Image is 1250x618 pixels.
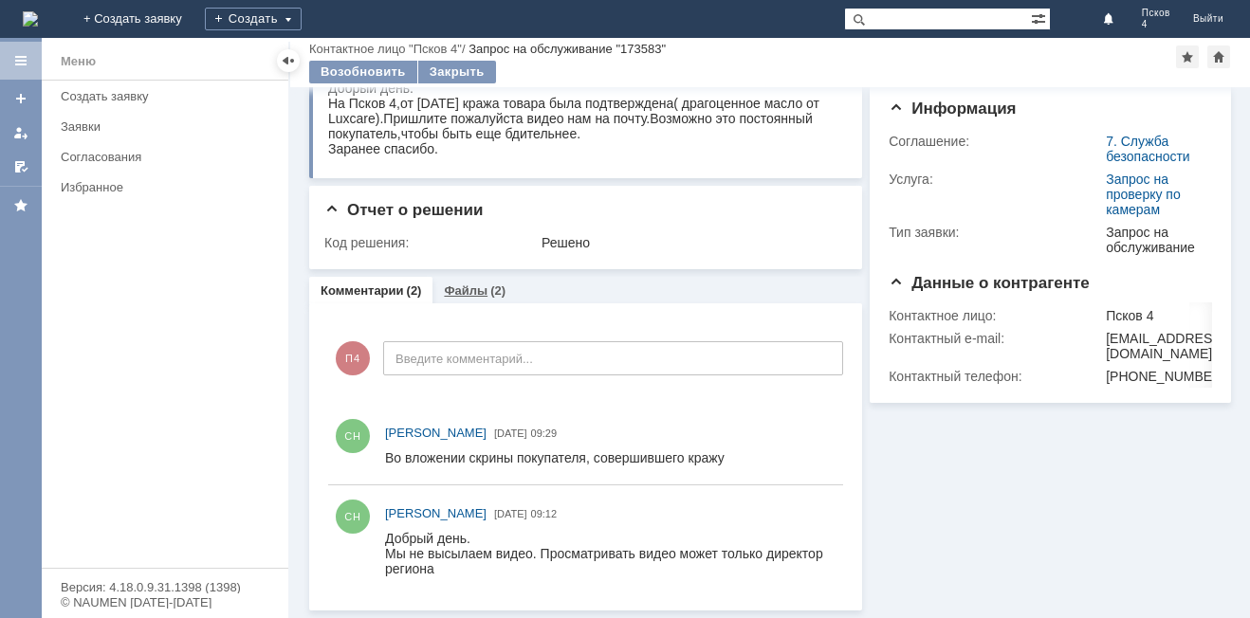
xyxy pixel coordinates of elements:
[889,369,1102,384] div: Контактный телефон:
[61,150,277,164] div: Согласования
[1106,172,1181,217] a: Запрос на проверку по камерам
[444,283,487,298] a: Файлы
[494,427,527,439] span: [DATE]
[889,225,1102,240] div: Тип заявки:
[889,172,1102,187] div: Услуга:
[531,427,558,439] span: 09:29
[490,283,506,298] div: (2)
[309,42,469,56] div: /
[23,11,38,27] img: logo
[1142,8,1170,19] span: Псков
[889,100,1016,118] span: Информация
[531,508,558,519] span: 09:12
[309,42,462,56] a: Контактное лицо "Псков 4"
[1207,45,1230,68] div: Сделать домашней страницей
[889,274,1090,292] span: Данные о контрагенте
[336,341,370,375] span: П4
[61,581,269,593] div: Версия: 4.18.0.9.31.1398 (1398)
[61,596,269,609] div: © NAUMEN [DATE]-[DATE]
[1176,45,1199,68] div: Добавить в избранное
[469,42,666,56] div: Запрос на обслуживание "173583"
[6,118,36,148] a: Мои заявки
[889,331,1102,346] div: Контактный e-mail:
[385,506,487,520] span: [PERSON_NAME]
[61,89,277,103] div: Создать заявку
[1106,331,1225,361] div: [EMAIL_ADDRESS][DOMAIN_NAME]
[1031,9,1050,27] span: Расширенный поиск
[61,180,256,194] div: Избранное
[1106,225,1204,255] div: Запрос на обслуживание
[6,83,36,114] a: Создать заявку
[53,112,285,141] a: Заявки
[205,8,302,30] div: Создать
[61,119,277,134] div: Заявки
[1106,134,1190,164] a: 7. Служба безопасности
[1106,308,1225,323] div: Псков 4
[324,235,538,250] div: Код решения:
[277,49,300,72] div: Скрыть меню
[407,283,422,298] div: (2)
[1106,369,1225,384] div: [PHONE_NUMBER]
[321,283,404,298] a: Комментарии
[494,508,527,519] span: [DATE]
[385,426,487,440] span: [PERSON_NAME]
[542,235,838,250] div: Решено
[889,308,1102,323] div: Контактное лицо:
[324,201,483,219] span: Отчет о решении
[889,134,1102,149] div: Соглашение:
[385,424,487,443] a: [PERSON_NAME]
[23,11,38,27] a: Перейти на домашнюю страницу
[53,82,285,111] a: Создать заявку
[1142,19,1170,30] span: 4
[61,50,96,73] div: Меню
[53,142,285,172] a: Согласования
[6,152,36,182] a: Мои согласования
[385,504,487,523] a: [PERSON_NAME]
